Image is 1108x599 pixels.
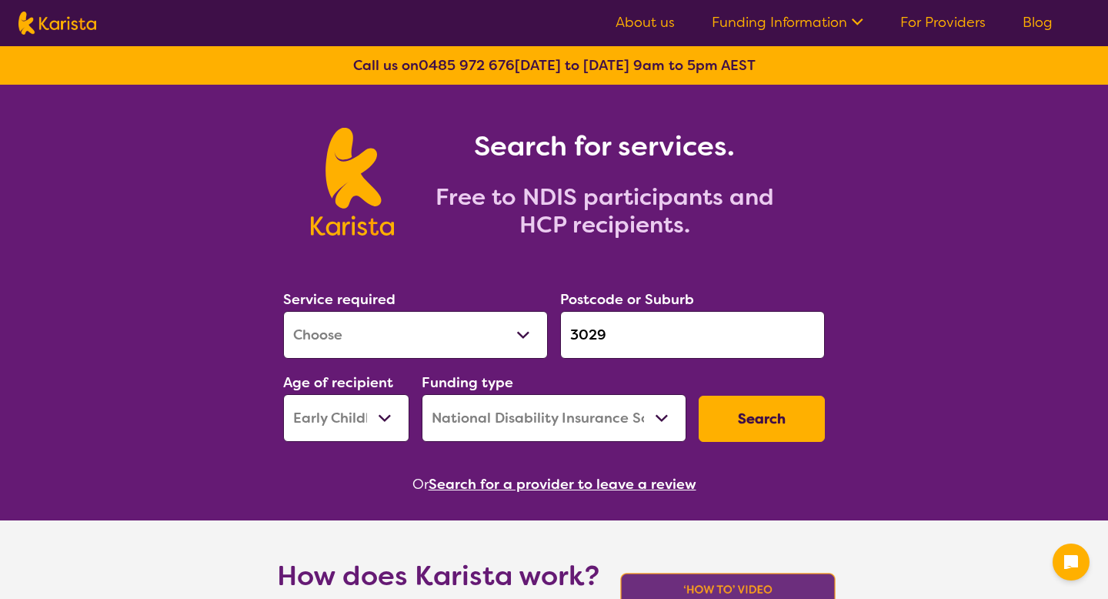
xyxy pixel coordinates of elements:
label: Funding type [422,373,513,392]
b: Call us on [DATE] to [DATE] 9am to 5pm AEST [353,56,756,75]
button: Search [699,396,825,442]
span: Or [412,473,429,496]
label: Service required [283,290,395,309]
h1: Search for services. [412,128,797,165]
img: Karista logo [311,128,393,236]
h1: How does Karista work? [277,557,600,594]
a: For Providers [900,13,986,32]
input: Type [560,311,825,359]
label: Postcode or Suburb [560,290,694,309]
a: Funding Information [712,13,863,32]
a: About us [616,13,675,32]
a: 0485 972 676 [419,56,515,75]
a: Blog [1023,13,1053,32]
h2: Free to NDIS participants and HCP recipients. [412,183,797,239]
label: Age of recipient [283,373,393,392]
img: Karista logo [18,12,96,35]
button: Search for a provider to leave a review [429,473,696,496]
